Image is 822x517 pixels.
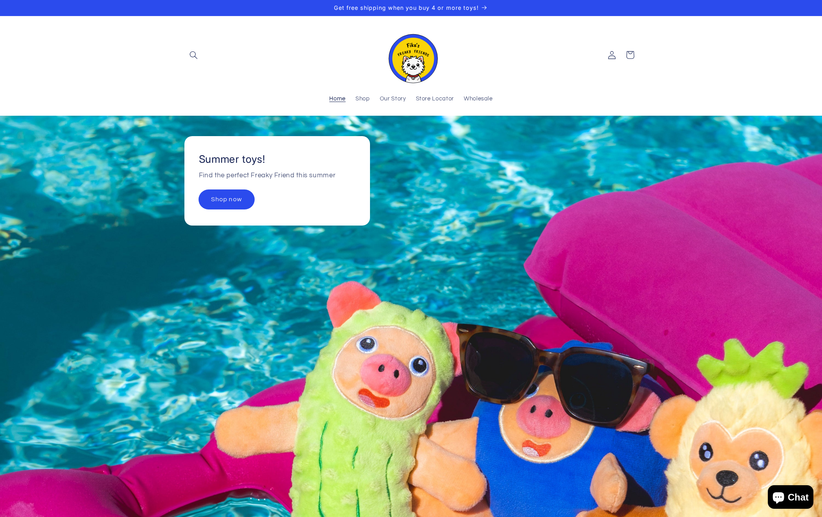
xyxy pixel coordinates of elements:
a: Fika's Freaky Friends [381,24,442,86]
a: Our Story [375,91,411,108]
p: Find the perfect Freaky Friend this summer [199,170,335,182]
span: Get free shipping when you buy 4 or more toys! [334,4,479,11]
h2: Summer toys! [199,153,265,166]
a: Wholesale [459,91,498,108]
summary: Search [184,46,202,64]
a: Shop now [199,190,254,209]
span: Our Story [380,95,406,103]
span: Home [329,95,346,103]
a: Shop [350,91,375,108]
span: Store Locator [416,95,454,103]
a: Store Locator [411,91,459,108]
img: Fika's Freaky Friends [384,27,439,83]
inbox-online-store-chat: Shopify online store chat [765,485,816,511]
span: Shop [355,95,370,103]
a: Home [324,91,351,108]
span: Wholesale [464,95,493,103]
